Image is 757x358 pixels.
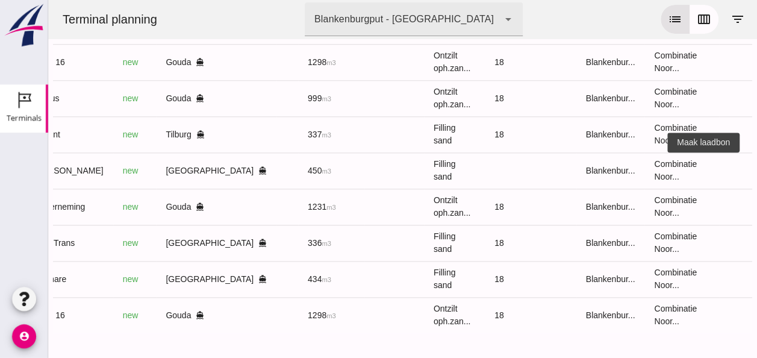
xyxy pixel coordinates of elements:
td: 18 [437,261,528,297]
td: 18 [437,116,528,152]
td: new [65,225,108,261]
i: directions_boat [210,239,219,247]
td: Combinatie Noor... [596,297,671,333]
td: new [65,297,108,333]
td: Blankenbur... [528,261,597,297]
td: Combinatie Noor... [596,44,671,80]
td: Blankenbur... [528,189,597,225]
div: Tilburg [117,128,219,141]
td: 18 [437,225,528,261]
i: directions_boat [148,94,156,102]
i: directions_boat [148,203,156,211]
td: Filling sand [376,152,437,189]
div: Blankenburgput - [GEOGRAPHIC_DATA] [266,12,446,27]
i: directions_boat [148,58,156,66]
td: new [65,189,108,225]
td: Blankenbur... [528,44,597,80]
td: 450 [250,152,316,189]
td: Combinatie Noor... [596,189,671,225]
i: filter_list [682,12,697,27]
td: Blankenbur... [528,225,597,261]
div: Gouda [117,201,219,213]
small: m3 [273,131,283,139]
div: Gouda [117,56,219,69]
td: new [65,261,108,297]
td: Combinatie Noor... [596,80,671,116]
td: Filling sand [376,261,437,297]
i: directions_boat [210,166,219,175]
td: Filling sand [376,116,437,152]
div: [GEOGRAPHIC_DATA] [117,165,219,177]
i: directions_boat [210,275,219,283]
td: 1298 [250,44,316,80]
i: calendar_view_week [649,12,663,27]
td: Combinatie Noor... [596,152,671,189]
td: Combinatie Noor... [596,225,671,261]
td: Ontzilt oph.zan... [376,44,437,80]
small: m3 [278,204,288,211]
td: Ontzilt oph.zan... [376,297,437,333]
td: Blankenbur... [528,297,597,333]
td: 18 [437,297,528,333]
td: new [65,116,108,152]
i: list [620,12,634,27]
small: m3 [273,240,283,247]
div: Gouda [117,92,219,105]
small: m3 [273,168,283,175]
td: 1298 [250,297,316,333]
i: arrow_drop_down [453,12,467,27]
td: 18 [437,44,528,80]
div: Terminals [7,114,42,122]
small: m3 [278,312,288,319]
i: directions_boat [148,130,157,139]
td: Combinatie Noor... [596,116,671,152]
div: [GEOGRAPHIC_DATA] [117,273,219,286]
small: m3 [278,59,288,66]
div: [GEOGRAPHIC_DATA] [117,237,219,250]
i: account_circle [12,324,36,348]
td: new [65,152,108,189]
i: directions_boat [148,311,156,319]
td: 18 [437,80,528,116]
td: Combinatie Noor... [596,261,671,297]
small: m3 [273,95,283,102]
div: Gouda [117,309,219,322]
small: m3 [273,276,283,283]
td: 336 [250,225,316,261]
td: 1231 [250,189,316,225]
td: Blankenbur... [528,116,597,152]
td: 18 [437,189,528,225]
td: 434 [250,261,316,297]
td: Blankenbur... [528,152,597,189]
td: 337 [250,116,316,152]
td: Blankenbur... [528,80,597,116]
td: Ontzilt oph.zan... [376,80,437,116]
div: Terminal planning [5,11,119,28]
td: new [65,80,108,116]
td: Filling sand [376,225,437,261]
img: logo-small.a267ee39.svg [2,3,46,48]
td: new [65,44,108,80]
td: Ontzilt oph.zan... [376,189,437,225]
td: 999 [250,80,316,116]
